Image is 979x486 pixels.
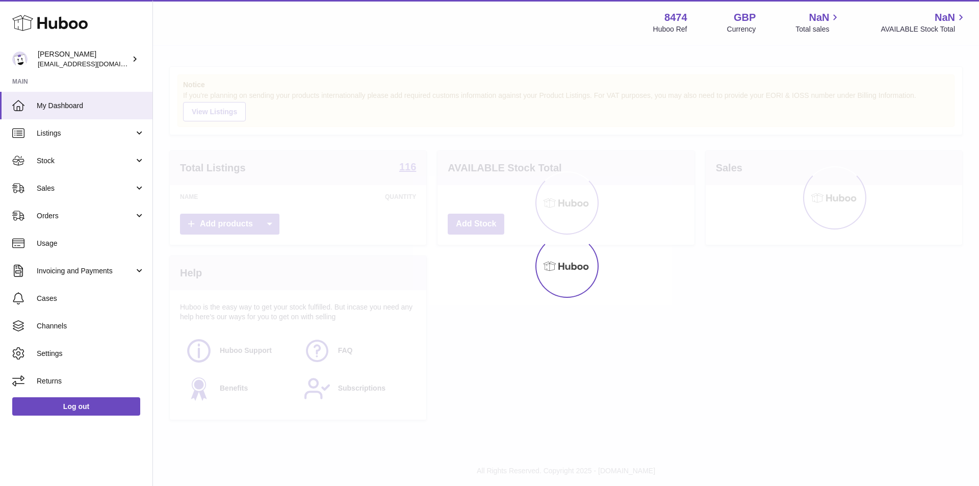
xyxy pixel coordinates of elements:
[653,24,687,34] div: Huboo Ref
[12,52,28,67] img: orders@neshealth.com
[37,294,145,303] span: Cases
[38,60,150,68] span: [EMAIL_ADDRESS][DOMAIN_NAME]
[37,321,145,331] span: Channels
[881,11,967,34] a: NaN AVAILABLE Stock Total
[37,266,134,276] span: Invoicing and Payments
[881,24,967,34] span: AVAILABLE Stock Total
[809,11,829,24] span: NaN
[734,11,756,24] strong: GBP
[38,49,130,69] div: [PERSON_NAME]
[664,11,687,24] strong: 8474
[37,156,134,166] span: Stock
[37,101,145,111] span: My Dashboard
[795,24,841,34] span: Total sales
[37,184,134,193] span: Sales
[37,129,134,138] span: Listings
[37,239,145,248] span: Usage
[37,349,145,359] span: Settings
[12,397,140,416] a: Log out
[727,24,756,34] div: Currency
[795,11,841,34] a: NaN Total sales
[37,376,145,386] span: Returns
[935,11,955,24] span: NaN
[37,211,134,221] span: Orders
